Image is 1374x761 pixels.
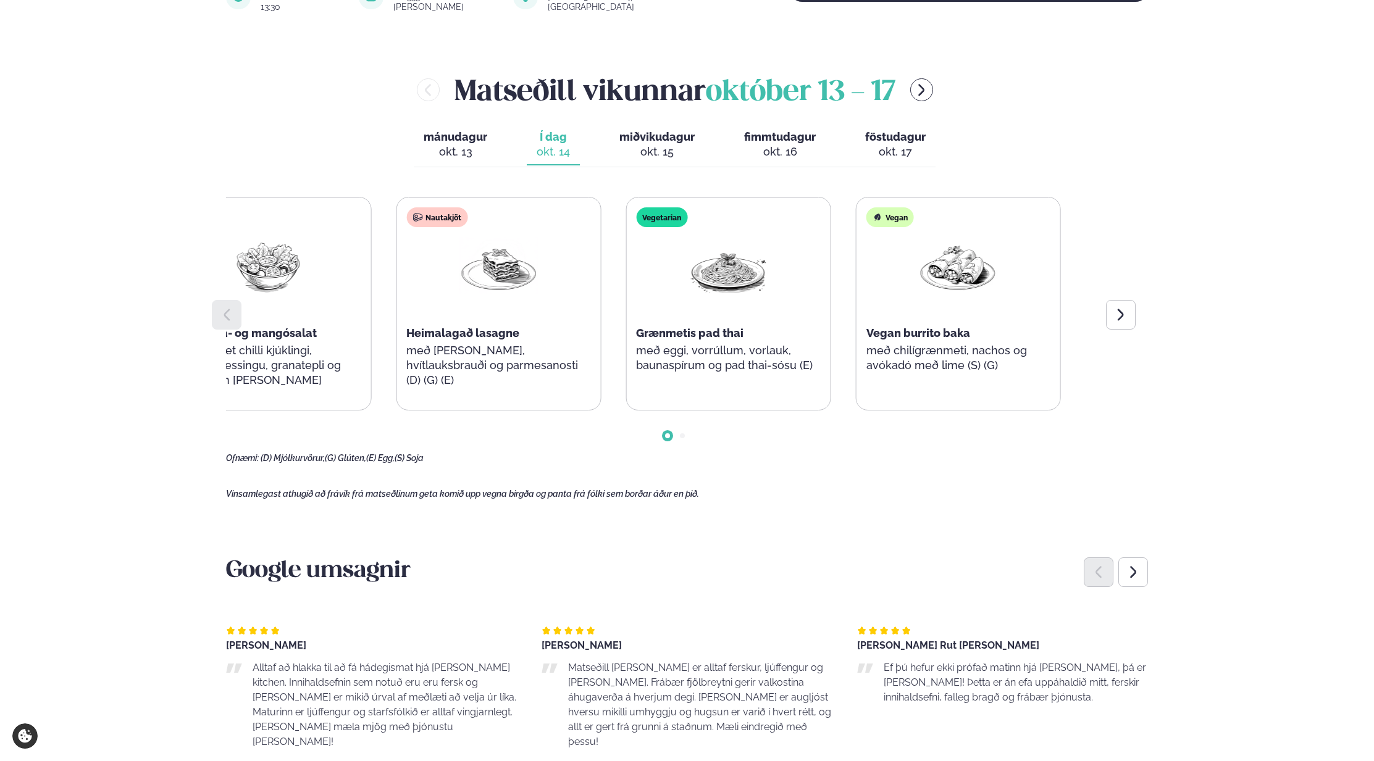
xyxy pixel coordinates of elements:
[610,125,705,165] button: miðvikudagur okt. 15
[884,660,1148,705] p: Ef þú hefur ekki prófað matinn hjá [PERSON_NAME], þá er [PERSON_NAME]! Þetta er án efa uppáhaldið...
[261,453,325,463] span: (D) Mjólkurvörur,
[527,125,580,165] button: Í dag okt. 14
[537,144,570,159] div: okt. 14
[424,130,487,143] span: mánudagur
[619,144,695,159] div: okt. 15
[919,237,998,295] img: Enchilada.png
[177,343,361,388] p: með sweet chilli kjúklingi, mangódressingu, granatepli og súrsuðum [PERSON_NAME]
[855,125,936,165] button: föstudagur okt. 17
[226,489,699,499] span: Vinsamlegast athugið að frávik frá matseðlinum geta komið upp vegna birgða og panta frá fólki sem...
[619,130,695,143] span: miðvikudagur
[459,237,538,294] img: Lasagna.png
[413,212,422,222] img: beef.svg
[424,144,487,159] div: okt. 13
[568,662,831,747] span: Matseðill [PERSON_NAME] er alltaf ferskur, ljúffengur og [PERSON_NAME]. Frábær fjölbreytni gerir ...
[857,641,1148,651] div: [PERSON_NAME] Rut [PERSON_NAME]
[866,343,1050,373] p: með chilígrænmeti, nachos og avókadó með lime (S) (G)
[636,326,744,339] span: Grænmetis pad thai
[680,433,685,438] span: Go to slide 2
[1084,557,1113,587] div: Previous slide
[865,144,926,159] div: okt. 17
[665,433,670,438] span: Go to slide 1
[406,207,467,227] div: Nautakjöt
[689,237,768,294] img: Spagetti.png
[636,207,687,227] div: Vegetarian
[177,326,317,339] span: Kjúklinga- og mangósalat
[873,212,882,222] img: Vegan.svg
[12,723,38,749] a: Cookie settings
[537,130,570,144] span: Í dag
[406,343,590,388] p: með [PERSON_NAME], hvítlauksbrauði og parmesanosti (D) (G) (E)
[253,662,516,747] span: Alltaf að hlakka til að fá hádegismat hjá [PERSON_NAME] kitchen. Innihaldsefnin sem notuð eru eru...
[636,343,820,373] p: með eggi, vorrúllum, vorlauk, baunaspírum og pad thai-sósu (E)
[744,144,816,159] div: okt. 16
[226,557,1148,586] h3: Google umsagnir
[414,125,497,165] button: mánudagur okt. 13
[417,78,440,101] button: menu-btn-left
[866,207,914,227] div: Vegan
[910,78,933,101] button: menu-btn-right
[865,130,926,143] span: föstudagur
[406,326,519,339] span: Heimalagað lasagne
[734,125,826,165] button: fimmtudagur okt. 16
[229,237,308,294] img: Salad.png
[366,453,395,463] span: (E) Egg,
[706,79,895,106] span: október 13 - 17
[395,453,424,463] span: (S) Soja
[226,641,517,651] div: [PERSON_NAME]
[866,326,970,339] span: Vegan burrito baka
[325,453,366,463] span: (G) Glúten,
[542,641,832,651] div: [PERSON_NAME]
[226,453,259,463] span: Ofnæmi:
[744,130,816,143] span: fimmtudagur
[1118,557,1148,587] div: Next slide
[455,70,895,110] h2: Matseðill vikunnar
